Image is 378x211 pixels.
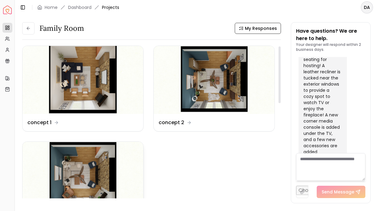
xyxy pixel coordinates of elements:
a: Home [45,4,58,10]
dd: concept 2 [159,119,184,126]
a: concept 2concept 2 [153,46,275,132]
span: DA [361,2,372,13]
img: Revision 1 [22,142,143,210]
a: concept 1concept 1 [22,46,144,132]
img: concept 1 [22,46,143,114]
nav: breadcrumb [37,4,119,10]
p: Have questions? We are here to help. [296,27,365,42]
p: Your designer will respond within 2 business days. [296,42,365,52]
img: concept 2 [154,46,274,114]
dd: concept 1 [27,119,51,126]
button: DA [361,1,373,14]
a: Spacejoy [3,6,12,14]
h3: Family Room [39,23,84,33]
button: My Responses [235,23,281,34]
a: Dashboard [68,4,91,10]
img: Spacejoy Logo [3,6,12,14]
span: Projects [102,4,119,10]
span: My Responses [245,25,277,31]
